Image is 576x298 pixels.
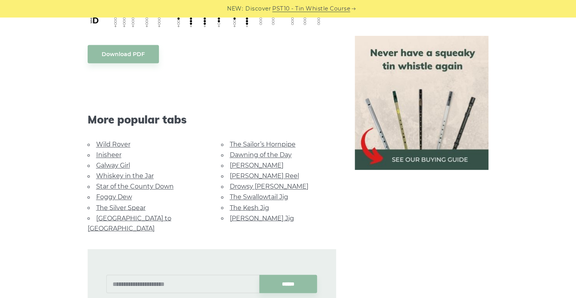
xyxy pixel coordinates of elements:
a: Drowsy [PERSON_NAME] [230,183,308,190]
span: Discover [245,4,271,13]
img: tin whistle buying guide [355,36,489,170]
a: The Sailor’s Hornpipe [230,141,296,148]
a: Dawning of the Day [230,151,292,159]
span: More popular tabs [88,113,336,126]
a: Foggy Dew [96,193,132,201]
a: Star of the County Down [96,183,174,190]
span: NEW: [227,4,243,13]
a: The Swallowtail Jig [230,193,288,201]
a: The Kesh Jig [230,204,269,211]
a: Galway Girl [96,162,130,169]
a: [PERSON_NAME] Reel [230,172,299,180]
a: The Silver Spear [96,204,146,211]
a: Wild Rover [96,141,130,148]
a: Inisheer [96,151,122,159]
a: PST10 - Tin Whistle Course [272,4,350,13]
a: [GEOGRAPHIC_DATA] to [GEOGRAPHIC_DATA] [88,214,171,232]
a: Whiskey in the Jar [96,172,154,180]
a: Download PDF [88,45,159,63]
a: [PERSON_NAME] Jig [230,214,294,222]
a: [PERSON_NAME] [230,162,284,169]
